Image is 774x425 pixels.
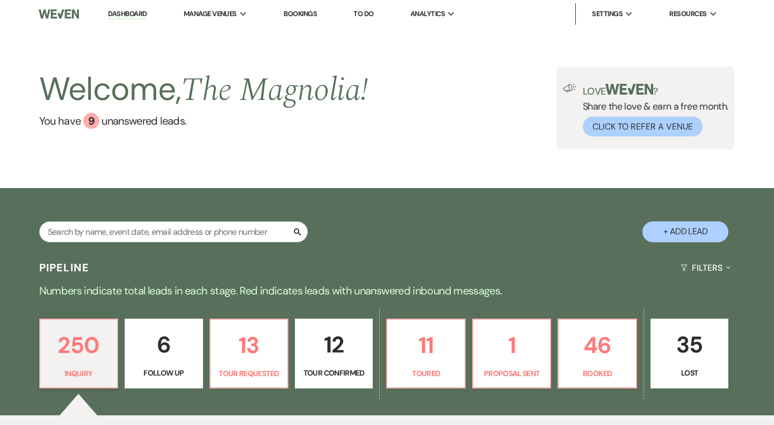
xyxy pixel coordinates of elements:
p: Lost [657,367,721,379]
img: loud-speaker-illustration.svg [563,84,576,92]
p: 6 [132,327,196,363]
a: 6Follow Up [125,319,202,388]
a: 1Proposal Sent [472,319,551,388]
span: The Magnolia ! [181,66,368,115]
p: Love ? [583,84,729,96]
span: Resources [669,9,706,19]
p: 12 [302,327,366,363]
p: 13 [217,327,281,363]
a: 11Toured [386,319,465,388]
p: 11 [394,327,458,363]
a: 250Inquiry [39,319,118,388]
span: Analytics [410,9,445,19]
p: Follow Up [132,367,196,379]
span: Manage Venues [184,9,237,19]
p: Tour Requested [217,368,281,379]
h2: Welcome, [39,67,368,113]
a: 46Booked [558,319,636,388]
p: 46 [565,327,629,363]
a: 35Lost [650,319,728,388]
a: To Do [353,9,373,18]
p: Tour Confirmed [302,367,366,379]
button: Filters [676,254,735,282]
button: + Add Lead [642,221,728,242]
p: Inquiry [47,368,111,379]
a: Dashboard [108,9,147,19]
a: Bookings [284,9,317,18]
p: Toured [394,368,458,379]
p: 35 [657,327,721,363]
img: Weven Logo [39,3,79,25]
p: 1 [480,327,544,363]
img: weven-logo-green.svg [605,84,653,95]
p: Proposal Sent [480,368,544,379]
span: Settings [592,9,623,19]
button: Click to Refer a Venue [583,117,703,136]
a: 12Tour Confirmed [295,319,373,388]
p: Numbers indicate total leads in each stage. Red indicates leads with unanswered inbound messages. [1,282,774,299]
h3: Pipeline [39,260,90,275]
a: 13Tour Requested [209,319,288,388]
div: 9 [83,113,99,129]
p: Booked [565,368,629,379]
input: Search by name, event date, email address or phone number [39,221,308,242]
a: You have 9 unanswered leads. [39,113,368,129]
p: 250 [47,327,111,363]
div: Share the love & earn a free month. [576,84,729,136]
